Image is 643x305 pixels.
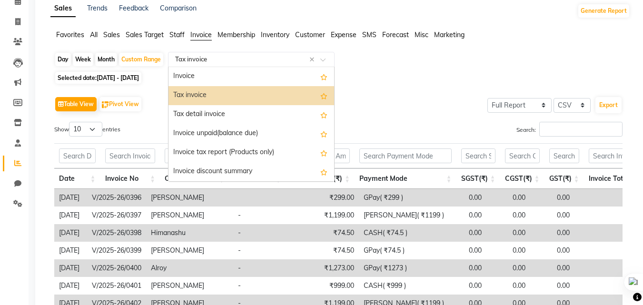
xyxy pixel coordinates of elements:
[54,207,87,224] td: [DATE]
[54,224,87,242] td: [DATE]
[359,207,464,224] td: [PERSON_NAME]( ₹1199 )
[55,97,97,111] button: Table View
[508,277,552,295] td: 0.00
[168,143,334,162] div: Invoice tax report (Products only)
[552,189,592,207] td: 0.00
[464,224,508,242] td: 0.00
[464,277,508,295] td: 0.00
[552,277,592,295] td: 0.00
[54,242,87,259] td: [DATE]
[73,53,93,66] div: Week
[168,162,334,181] div: Invoice discount summary
[233,207,290,224] td: -
[233,242,290,259] td: -
[464,259,508,277] td: 0.00
[55,72,141,84] span: Selected date:
[69,122,102,137] select: Showentries
[168,67,335,182] ng-dropdown-panel: Options list
[146,189,233,207] td: [PERSON_NAME]
[119,4,148,12] a: Feedback
[382,30,409,39] span: Forecast
[56,30,84,39] span: Favorites
[309,55,317,65] span: Clear all
[218,30,255,39] span: Membership
[97,74,139,81] span: [DATE] - [DATE]
[290,277,359,295] td: ₹999.00
[290,224,359,242] td: ₹74.50
[168,105,334,124] div: Tax detail invoice
[320,109,327,120] span: Add this report to Favorites List
[508,224,552,242] td: 0.00
[87,242,146,259] td: V/2025-26/0399
[544,168,584,189] th: GST(₹): activate to sort column ascending
[290,207,359,224] td: ₹1,199.00
[290,259,359,277] td: ₹1,273.00
[320,90,327,101] span: Add this report to Favorites List
[552,259,592,277] td: 0.00
[320,166,327,177] span: Add this report to Favorites List
[146,277,233,295] td: [PERSON_NAME]
[508,259,552,277] td: 0.00
[508,207,552,224] td: 0.00
[508,189,552,207] td: 0.00
[87,224,146,242] td: V/2025-26/0398
[190,30,212,39] span: Invoice
[169,30,185,39] span: Staff
[233,259,290,277] td: -
[126,30,164,39] span: Sales Target
[105,148,156,163] input: Search Invoice No
[160,4,197,12] a: Comparison
[87,277,146,295] td: V/2025-26/0401
[102,101,109,108] img: pivot.png
[290,242,359,259] td: ₹74.50
[146,259,233,277] td: Alroy
[87,259,146,277] td: V/2025-26/0400
[54,277,87,295] td: [DATE]
[54,189,87,207] td: [DATE]
[87,207,146,224] td: V/2025-26/0397
[90,30,98,39] span: All
[295,30,325,39] span: Customer
[359,259,464,277] td: GPay( ₹1273 )
[549,148,579,163] input: Search GST(₹)
[160,168,229,189] th: Customer Name: activate to sort column ascending
[359,189,464,207] td: GPay( ₹299 )
[99,97,141,111] button: Pivot View
[320,147,327,158] span: Add this report to Favorites List
[165,148,224,163] input: Search Customer Name
[290,189,359,207] td: ₹299.00
[359,277,464,295] td: CASH( ₹999 )
[54,168,100,189] th: Date: activate to sort column ascending
[434,30,465,39] span: Marketing
[539,122,623,137] input: Search:
[168,124,334,143] div: Invoice unpaid(balance due)
[54,122,120,137] label: Show entries
[119,53,163,66] div: Custom Range
[146,224,233,242] td: Himanashu
[355,168,456,189] th: Payment Mode: activate to sort column ascending
[261,30,289,39] span: Inventory
[552,224,592,242] td: 0.00
[100,168,160,189] th: Invoice No: activate to sort column ascending
[595,97,622,113] button: Export
[359,148,452,163] input: Search Payment Mode
[508,242,552,259] td: 0.00
[359,242,464,259] td: GPay( ₹74.5 )
[500,168,544,189] th: CGST(₹): activate to sort column ascending
[146,207,233,224] td: [PERSON_NAME]
[103,30,120,39] span: Sales
[505,148,540,163] input: Search CGST(₹)
[516,122,623,137] label: Search:
[552,242,592,259] td: 0.00
[359,224,464,242] td: CASH( ₹74.5 )
[233,277,290,295] td: -
[168,86,334,105] div: Tax invoice
[87,4,108,12] a: Trends
[461,148,495,163] input: Search SGST(₹)
[464,189,508,207] td: 0.00
[320,71,327,82] span: Add this report to Favorites List
[331,30,356,39] span: Expense
[362,30,376,39] span: SMS
[415,30,428,39] span: Misc
[95,53,117,66] div: Month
